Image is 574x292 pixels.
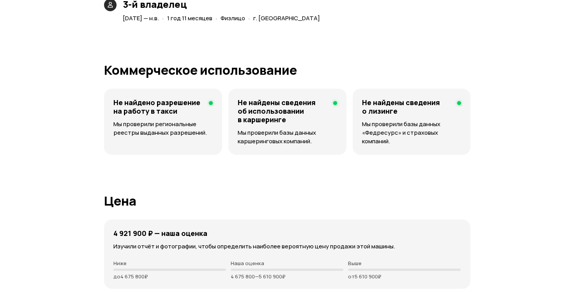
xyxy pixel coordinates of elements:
h1: Коммерческое использование [104,63,470,77]
span: Физлицо [221,14,245,22]
h4: Не найдены сведения об использовании в каршеринге [238,98,327,124]
span: 1 год 11 месяцев [167,14,212,22]
p: Выше [348,260,461,266]
p: Мы проверили базы данных каршеринговых компаний. [238,128,337,146]
span: г. [GEOGRAPHIC_DATA] [253,14,320,22]
p: до 4 675 800 ₽ [113,273,226,280]
p: 4 675 800 — 5 610 900 ₽ [231,273,343,280]
p: Мы проверили базы данных «Федресурс» и страховых компаний. [362,120,461,146]
span: · [162,12,164,25]
h4: 4 921 900 ₽ — наша оценка [113,229,207,237]
p: Изучили отчёт и фотографии, чтобы определить наиболее вероятную цену продажи этой машины. [113,242,461,251]
h4: Не найдены сведения о лизинге [362,98,451,115]
h4: Не найдено разрешение на работу в такси [113,98,203,115]
p: Ниже [113,260,226,266]
p: от 5 610 900 ₽ [348,273,461,280]
p: Наша оценка [231,260,343,266]
p: Мы проверили региональные реестры выданных разрешений. [113,120,213,137]
h1: Цена [104,194,470,208]
span: · [248,12,250,25]
span: [DATE] — н.в. [123,14,159,22]
span: · [215,12,217,25]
